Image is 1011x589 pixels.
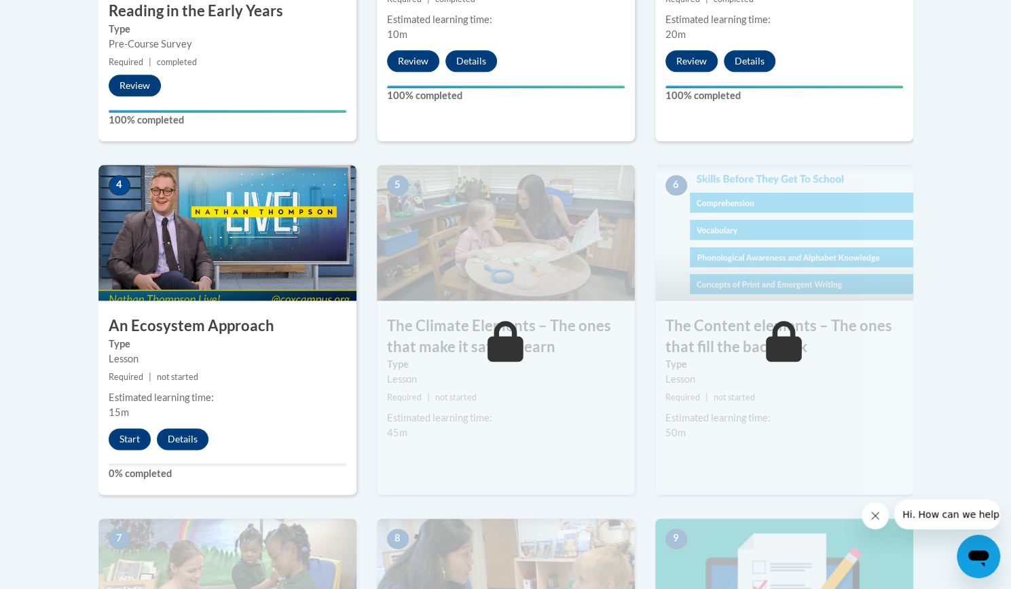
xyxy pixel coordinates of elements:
button: Details [445,50,497,72]
span: Hi. How can we help? [8,9,110,20]
iframe: Message from company [894,499,1000,529]
div: Your progress [109,110,346,113]
label: 100% completed [665,88,903,103]
h3: The Climate Elements – The ones that make it safe to learn [377,316,635,358]
img: Course Image [377,165,635,301]
div: Lesson [665,372,903,387]
div: Estimated learning time: [387,12,625,27]
span: | [149,57,151,67]
iframe: Close message [862,502,889,529]
label: 0% completed [109,466,346,481]
span: 5 [387,175,409,195]
span: 8 [387,529,409,549]
button: Details [724,50,775,72]
img: Course Image [655,165,913,301]
span: Required [109,57,143,67]
button: Review [109,75,161,96]
span: 45m [387,427,407,438]
span: not started [714,392,755,402]
span: Required [665,392,700,402]
button: Review [387,50,439,72]
span: 15m [109,406,129,418]
span: | [427,392,430,402]
span: 10m [387,28,407,40]
div: Lesson [109,351,346,366]
label: Type [109,22,346,37]
span: Required [387,392,422,402]
div: Lesson [387,372,625,387]
span: completed [157,57,197,67]
h3: An Ecosystem Approach [98,316,356,337]
span: 50m [665,427,686,438]
span: 9 [665,529,687,549]
span: 6 [665,175,687,195]
span: 20m [665,28,686,40]
label: 100% completed [387,88,625,103]
div: Your progress [665,85,903,88]
iframe: Button to launch messaging window [957,535,1000,578]
div: Estimated learning time: [109,390,346,405]
button: Review [665,50,718,72]
label: Type [387,357,625,372]
img: Course Image [98,165,356,301]
label: Type [665,357,903,372]
span: Required [109,372,143,382]
span: not started [157,372,198,382]
div: Estimated learning time: [665,12,903,27]
label: 100% completed [109,113,346,128]
div: Your progress [387,85,625,88]
span: 7 [109,529,130,549]
div: Pre-Course Survey [109,37,346,52]
h3: The Content elements – The ones that fill the backpack [655,316,913,358]
span: 4 [109,175,130,195]
div: Estimated learning time: [665,411,903,425]
div: Estimated learning time: [387,411,625,425]
span: not started [435,392,477,402]
button: Start [109,428,151,450]
button: Details [157,428,208,450]
span: | [705,392,708,402]
label: Type [109,337,346,351]
span: | [149,372,151,382]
